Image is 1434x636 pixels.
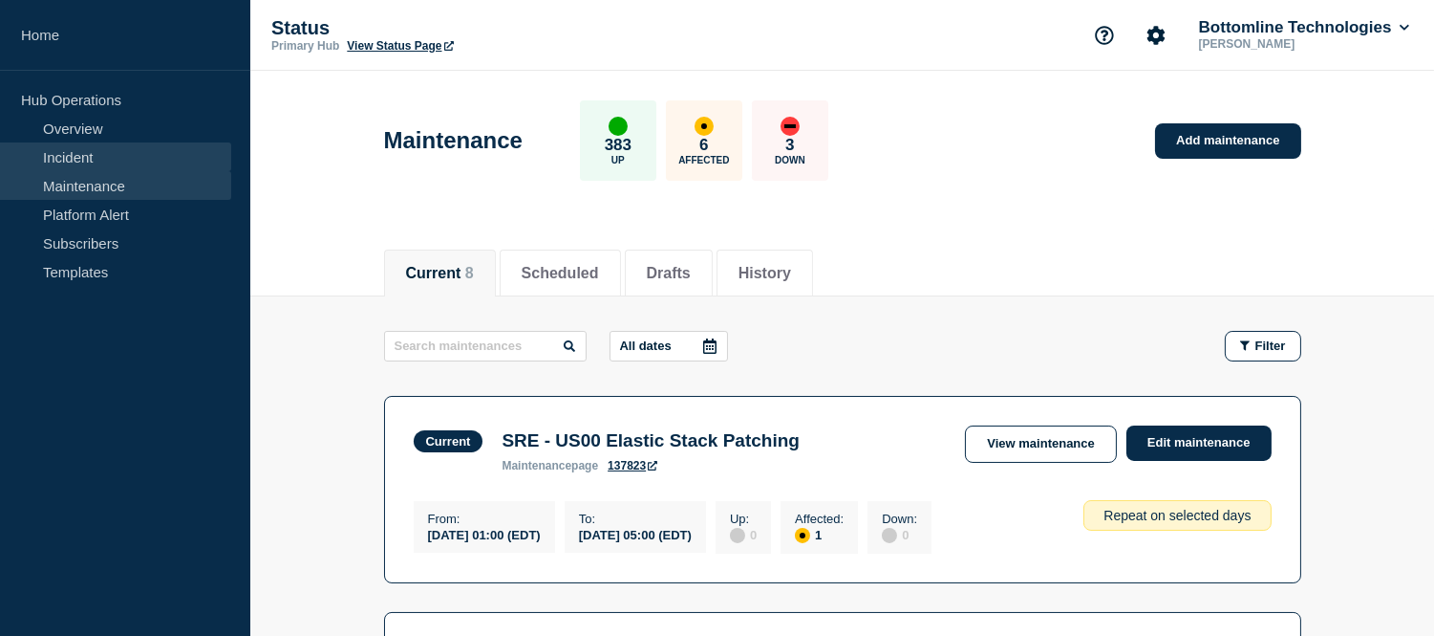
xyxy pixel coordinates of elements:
button: Bottomline Technologies [1195,18,1413,37]
button: Drafts [647,265,691,282]
p: Up : [730,512,757,526]
p: 383 [605,136,631,155]
a: View maintenance [965,426,1116,463]
p: 3 [785,136,794,155]
div: affected [795,528,810,543]
button: Support [1084,15,1124,55]
a: 137823 [608,459,657,472]
div: [DATE] 05:00 (EDT) [579,526,692,542]
p: Affected [678,155,729,165]
button: Account settings [1136,15,1176,55]
div: 1 [795,526,844,543]
a: Add maintenance [1155,123,1300,159]
div: Current [426,434,471,449]
a: Edit maintenance [1126,426,1272,461]
p: Up [611,155,625,165]
h3: SRE - US00 Elastic Stack Patching [502,430,800,451]
span: maintenance [502,459,571,472]
button: All dates [610,331,728,362]
div: [DATE] 01:00 (EDT) [428,526,541,542]
button: Current 8 [406,265,474,282]
div: disabled [730,528,745,543]
h1: Maintenance [384,127,523,154]
p: From : [428,512,541,526]
div: up [609,117,628,136]
button: History [738,265,791,282]
div: 0 [730,526,757,543]
p: Status [271,17,653,39]
div: down [781,117,800,136]
p: Down [775,155,805,165]
p: 6 [699,136,708,155]
span: 8 [465,265,474,281]
div: 0 [882,526,917,543]
p: All dates [620,339,672,353]
input: Search maintenances [384,331,587,362]
p: Primary Hub [271,39,339,53]
p: page [502,459,598,472]
p: Affected : [795,512,844,526]
button: Scheduled [522,265,599,282]
button: Filter [1225,331,1301,362]
div: Repeat on selected days [1083,500,1271,531]
a: View Status Page [347,39,453,53]
p: [PERSON_NAME] [1195,37,1394,51]
span: Filter [1255,339,1286,353]
div: affected [695,117,714,136]
p: Down : [882,512,917,526]
div: disabled [882,528,897,543]
p: To : [579,512,692,526]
